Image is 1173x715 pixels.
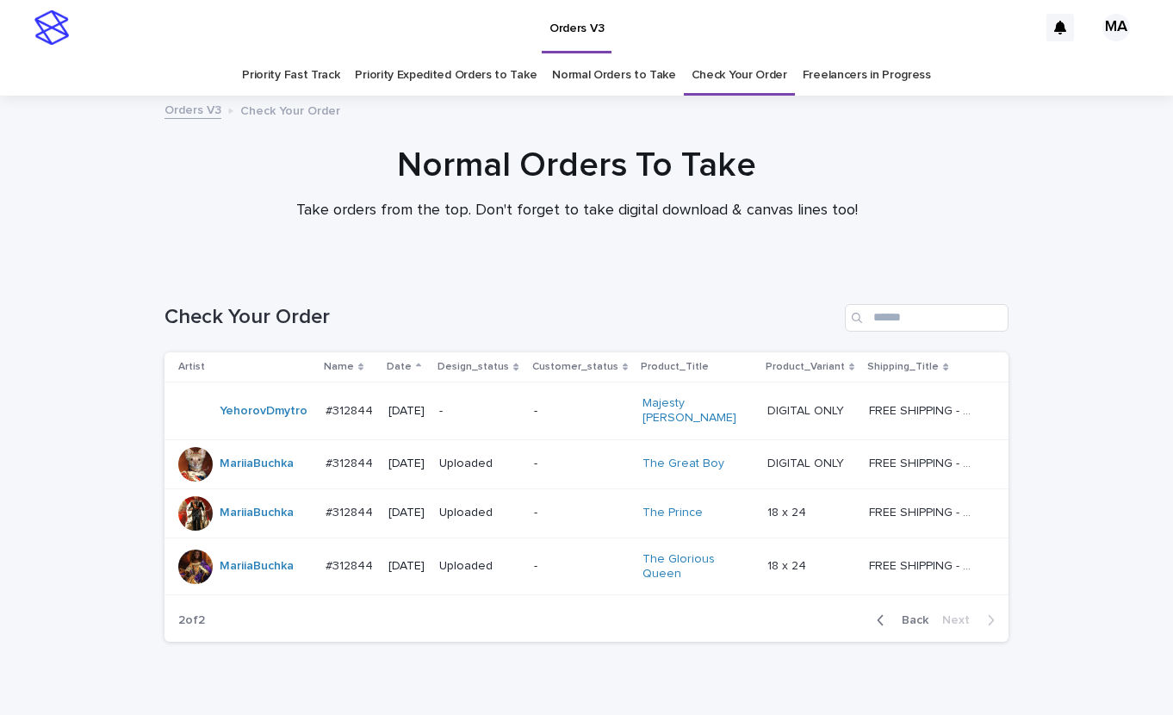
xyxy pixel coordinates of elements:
[242,55,339,96] a: Priority Fast Track
[869,401,980,419] p: FREE SHIPPING - preview in 1-2 business days, after your approval delivery will take 5-10 b.d.
[164,305,838,330] h1: Check Your Order
[534,404,630,419] p: -
[869,453,980,471] p: FREE SHIPPING - preview in 1-2 business days, after your approval delivery will take 5-10 b.d.
[641,357,709,376] p: Product_Title
[388,457,426,471] p: [DATE]
[164,538,1009,595] tr: MariiaBuchka #312844#312844 [DATE]Uploaded-The Glorious Queen 18 x 2418 x 24 FREE SHIPPING - prev...
[326,556,376,574] p: #312844
[438,357,509,376] p: Design_status
[532,357,618,376] p: Customer_status
[220,404,307,419] a: YehorovDmytro
[642,457,724,471] a: The Great Boy
[388,404,426,419] p: [DATE]
[1102,14,1130,41] div: MA
[869,556,980,574] p: FREE SHIPPING - preview in 1-2 business days, after your approval delivery will take 5-10 b.d.
[642,506,703,520] a: The Prince
[439,559,519,574] p: Uploaded
[388,559,426,574] p: [DATE]
[891,614,928,626] span: Back
[355,55,537,96] a: Priority Expedited Orders to Take
[642,396,750,426] a: Majesty [PERSON_NAME]
[439,457,519,471] p: Uploaded
[220,506,294,520] a: MariiaBuchka
[388,506,426,520] p: [DATE]
[534,506,630,520] p: -
[642,552,750,581] a: The Glorious Queen
[326,401,376,419] p: #312844
[324,357,354,376] p: Name
[233,202,922,221] p: Take orders from the top. Don't forget to take digital download & canvas lines too!
[220,559,294,574] a: MariiaBuchka
[240,100,340,119] p: Check Your Order
[767,556,810,574] p: 18 x 24
[767,502,810,520] p: 18 x 24
[439,404,519,419] p: -
[164,439,1009,488] tr: MariiaBuchka #312844#312844 [DATE]Uploaded-The Great Boy DIGITAL ONLYDIGITAL ONLY FREE SHIPPING -...
[326,502,376,520] p: #312844
[164,600,219,642] p: 2 of 2
[164,99,221,119] a: Orders V3
[845,304,1009,332] input: Search
[164,488,1009,538] tr: MariiaBuchka #312844#312844 [DATE]Uploaded-The Prince 18 x 2418 x 24 FREE SHIPPING - preview in 1...
[767,401,847,419] p: DIGITAL ONLY
[867,357,939,376] p: Shipping_Title
[164,382,1009,440] tr: YehorovDmytro #312844#312844 [DATE]--Majesty [PERSON_NAME] DIGITAL ONLYDIGITAL ONLY FREE SHIPPING...
[439,506,519,520] p: Uploaded
[942,614,980,626] span: Next
[935,612,1009,628] button: Next
[767,453,847,471] p: DIGITAL ONLY
[534,559,630,574] p: -
[766,357,845,376] p: Product_Variant
[692,55,787,96] a: Check Your Order
[220,457,294,471] a: MariiaBuchka
[863,612,935,628] button: Back
[178,357,205,376] p: Artist
[326,453,376,471] p: #312844
[803,55,931,96] a: Freelancers in Progress
[552,55,676,96] a: Normal Orders to Take
[869,502,980,520] p: FREE SHIPPING - preview in 1-2 business days, after your approval delivery will take 5-10 b.d.
[155,145,999,186] h1: Normal Orders To Take
[387,357,412,376] p: Date
[34,10,69,45] img: stacker-logo-s-only.png
[534,457,630,471] p: -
